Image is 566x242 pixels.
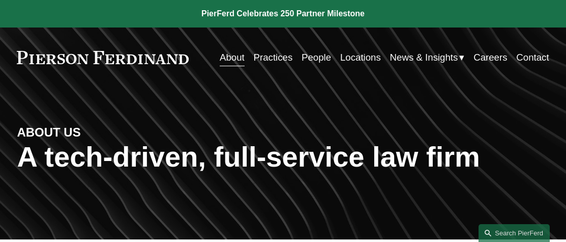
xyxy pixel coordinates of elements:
[302,48,331,67] a: People
[340,48,381,67] a: Locations
[17,141,549,173] h1: A tech-driven, full-service law firm
[390,49,458,66] span: News & Insights
[516,48,549,67] a: Contact
[390,48,465,67] a: folder dropdown
[17,125,80,139] strong: ABOUT US
[220,48,245,67] a: About
[254,48,293,67] a: Practices
[479,224,550,242] a: Search this site
[473,48,507,67] a: Careers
